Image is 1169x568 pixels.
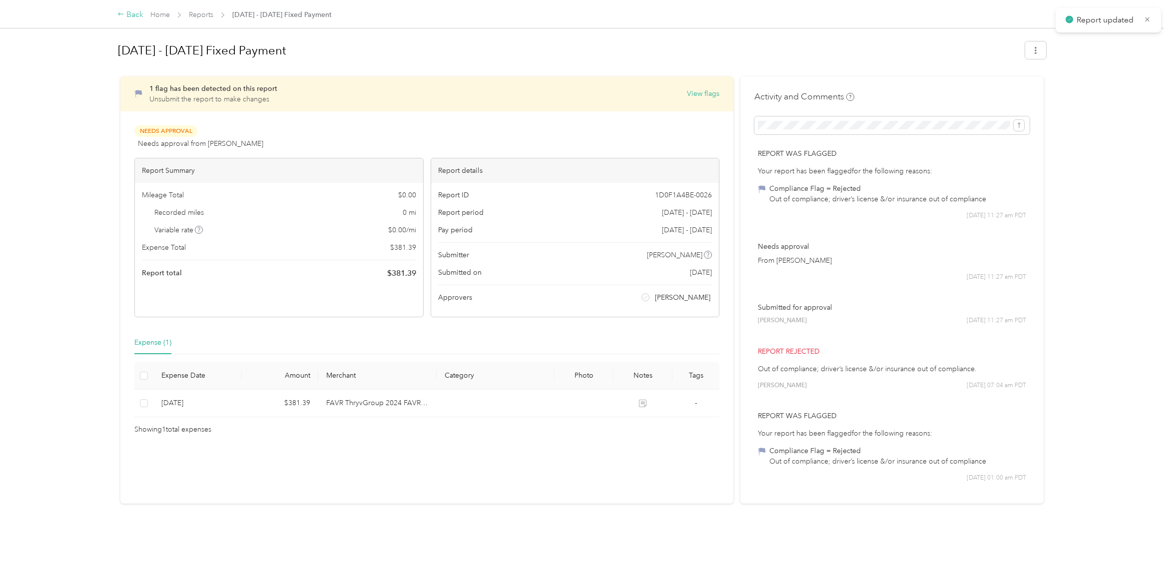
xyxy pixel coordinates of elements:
div: Compliance Flag = Rejected [769,183,986,194]
div: Compliance Flag = Rejected [769,446,986,456]
span: [DATE] 01:00 am PDT [967,474,1026,483]
span: [DATE] [690,267,712,278]
th: Amount [242,362,318,390]
div: Report Summary [135,158,423,183]
span: 1D0F1A4BE-0026 [655,190,712,200]
span: Submitter [438,250,469,260]
span: [PERSON_NAME] [758,316,807,325]
div: Your report has been flagged for the following reasons: [758,428,1026,439]
span: $ 381.39 [387,267,416,279]
th: Category [437,362,555,390]
p: Submitted for approval [758,302,1026,313]
span: Report ID [438,190,469,200]
div: Back [117,9,143,21]
p: From [PERSON_NAME] [758,255,1026,266]
span: [DATE] 11:27 am PDT [967,316,1026,325]
p: Needs approval [758,241,1026,252]
span: [DATE] 11:27 am PDT [967,273,1026,282]
span: [DATE] - [DATE] [662,225,712,235]
span: [DATE] 07:04 am PDT [967,381,1026,390]
span: Showing 1 total expenses [134,424,211,435]
span: Expense Total [142,242,186,253]
span: 1 flag has been detected on this report [149,84,277,93]
span: [PERSON_NAME] [655,292,710,303]
span: [DATE] - [DATE] [662,207,712,218]
p: Report was flagged [758,148,1026,159]
span: Needs Approval [134,125,197,137]
span: Submitted on [438,267,482,278]
iframe: Everlance-gr Chat Button Frame [1113,512,1169,568]
th: Notes [613,362,672,390]
span: Approvers [438,292,472,303]
span: Report period [438,207,484,218]
span: [DATE] 11:27 am PDT [967,211,1026,220]
p: Report rejected [758,346,1026,357]
th: Tags [672,362,719,390]
span: $ 381.39 [390,242,416,253]
th: Photo [555,362,613,390]
div: Out of compliance; driver’s license &/or insurance out of compliance [769,456,986,467]
span: Recorded miles [154,207,204,218]
span: $ 0.00 / mi [388,225,416,235]
span: [PERSON_NAME] [758,381,807,390]
th: Merchant [318,362,436,390]
span: Needs approval from [PERSON_NAME] [138,138,263,149]
span: $ 0.00 [398,190,416,200]
h4: Activity and Comments [754,90,854,103]
td: - [672,390,719,417]
span: Pay period [438,225,473,235]
button: View flags [687,88,719,99]
th: Expense Date [153,362,242,390]
div: Your report has been flagged for the following reasons: [758,166,1026,176]
div: Expense (1) [134,337,171,348]
span: [DATE] - [DATE] Fixed Payment [232,9,332,20]
span: Variable rate [154,225,203,235]
span: 0 mi [403,207,416,218]
div: Tags [680,371,711,380]
h1: Aug 1 - 31, 2025 Fixed Payment [118,38,1018,62]
a: Home [150,10,170,19]
p: Report was flagged [758,411,1026,421]
span: [PERSON_NAME] [647,250,702,260]
span: - [695,399,697,407]
div: Report details [431,158,719,183]
span: Mileage Total [142,190,184,200]
p: Unsubmit the report to make changes [149,94,277,104]
p: Out of compliance; driver’s license &/or insurance out of compliance. [758,364,1026,374]
a: Reports [189,10,213,19]
td: FAVR ThryvGroup 2024 FAVR program [318,390,436,417]
span: Report total [142,268,182,278]
td: 9-4-2025 [153,390,242,417]
p: Report updated [1077,14,1137,26]
div: Out of compliance; driver’s license &/or insurance out of compliance [769,194,986,204]
td: $381.39 [242,390,318,417]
